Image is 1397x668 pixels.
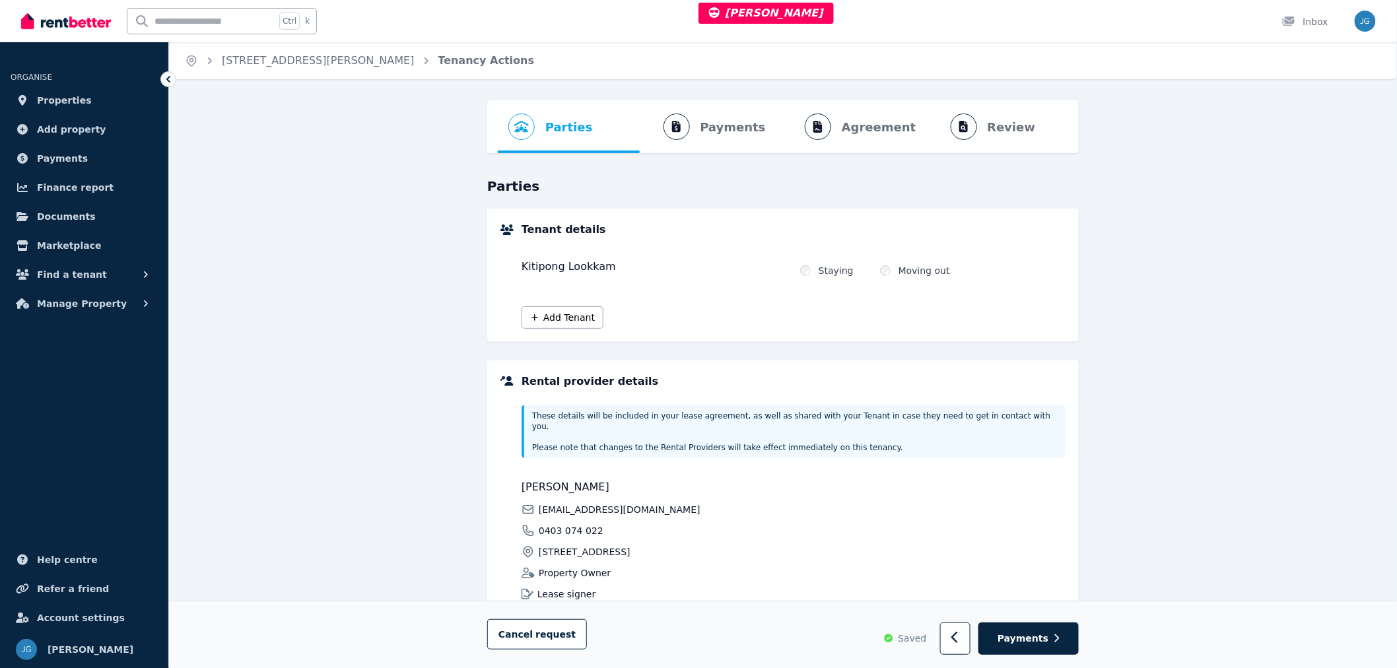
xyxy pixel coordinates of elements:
a: Refer a friend [11,576,158,602]
label: Staying [819,264,854,277]
span: k [305,16,310,26]
a: Payments [11,145,158,172]
nav: Breadcrumb [169,42,550,79]
span: Lease signer [537,587,596,601]
div: Kitipong Lookkam [522,259,790,277]
a: [STREET_ADDRESS][PERSON_NAME] [222,54,415,67]
span: [EMAIL_ADDRESS][DOMAIN_NAME] [539,503,700,516]
span: Payments [37,150,88,166]
span: Properties [37,92,92,108]
a: Add property [11,116,158,143]
img: Jeremy Goldschmidt [1355,11,1376,32]
span: ORGANISE [11,73,52,82]
h5: Tenant details [522,222,606,238]
span: [PERSON_NAME] [48,642,133,657]
button: Cancelrequest [487,620,587,650]
span: Property Owner [539,566,611,580]
nav: Progress [487,100,1079,153]
span: Help centre [37,552,98,568]
span: Add property [37,121,106,137]
span: Payments [998,632,1048,646]
span: Cancel [498,630,576,640]
a: Finance report [11,174,158,201]
span: [STREET_ADDRESS] [539,545,630,558]
a: Marketplace [11,232,158,259]
img: RentBetter [21,11,111,31]
span: Saved [898,632,926,646]
span: Ctrl [279,13,300,30]
div: Inbox [1282,15,1328,28]
div: These details will be included in your lease agreement, as well as shared with your Tenant in cas... [522,405,1066,458]
span: Refer a friend [37,581,109,597]
label: Moving out [899,264,950,277]
a: Documents [11,203,158,230]
a: Tenancy Actions [438,54,535,67]
button: Manage Property [11,290,158,317]
span: request [535,628,576,642]
img: Jeremy Goldschmidt [16,639,37,660]
span: 0403 074 022 [539,524,603,537]
h3: Parties [487,177,1079,195]
img: Landlord Details [500,376,514,386]
a: Properties [11,87,158,114]
button: Add Tenant [522,306,603,329]
span: [PERSON_NAME] [522,479,790,495]
span: Finance report [37,180,114,195]
button: Payments [978,623,1079,655]
span: Manage Property [37,296,127,312]
span: [PERSON_NAME] [709,7,823,19]
span: Find a tenant [37,267,107,283]
span: Marketplace [37,238,101,253]
a: Account settings [11,605,158,631]
span: Documents [37,209,96,224]
button: Parties [498,100,603,153]
button: Find a tenant [11,261,158,288]
h5: Rental provider details [522,374,658,389]
a: Help centre [11,547,158,573]
span: Parties [545,118,592,137]
span: Account settings [37,610,125,626]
